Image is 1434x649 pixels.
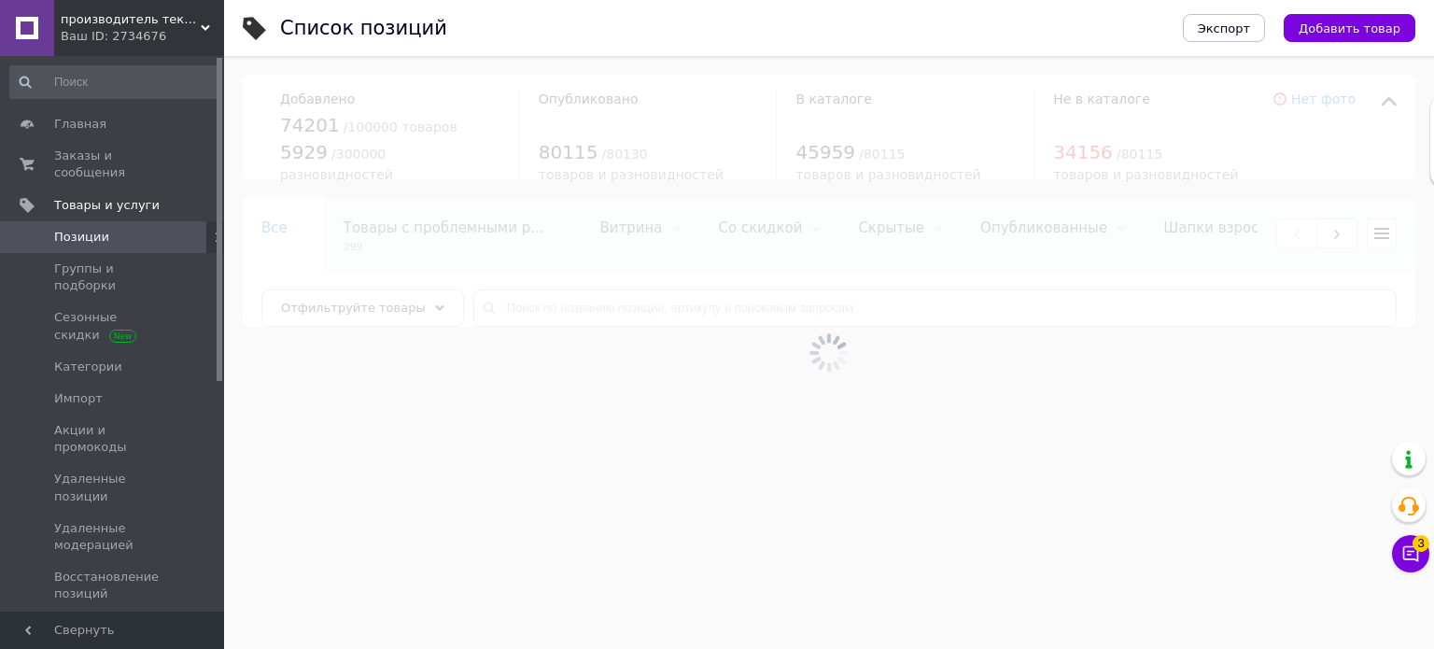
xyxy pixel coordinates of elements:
[54,390,103,407] span: Импорт
[54,261,173,294] span: Группы и подборки
[61,28,224,45] div: Ваш ID: 2734676
[1198,21,1250,35] span: Экспорт
[9,65,220,99] input: Поиск
[54,520,173,554] span: Удаленные модерацией
[54,229,109,246] span: Позиции
[1413,535,1429,552] span: 3
[1392,535,1429,572] button: Чат с покупателем3
[1183,14,1265,42] button: Экспорт
[1284,14,1415,42] button: Добавить товар
[54,471,173,504] span: Удаленные позиции
[54,309,173,343] span: Сезонные скидки
[61,11,201,28] span: производитель текстиля Luxyart
[54,148,173,181] span: Заказы и сообщения
[54,569,173,602] span: Восстановление позиций
[1299,21,1400,35] span: Добавить товар
[54,359,122,375] span: Категории
[54,422,173,456] span: Акции и промокоды
[54,116,106,133] span: Главная
[280,19,447,38] div: Список позиций
[54,197,160,214] span: Товары и услуги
